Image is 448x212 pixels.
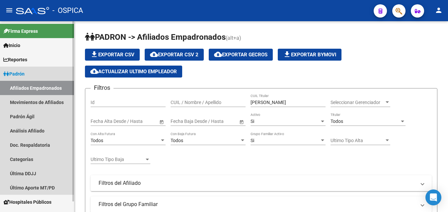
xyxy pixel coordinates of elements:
[214,52,267,58] span: Exportar GECROS
[90,67,98,75] mat-icon: cloud_download
[91,119,115,124] input: Fecha inicio
[91,138,103,143] span: Todos
[226,35,241,41] span: (alt+a)
[52,3,83,18] span: - OSPICA
[238,118,245,125] button: Open calendar
[425,189,441,205] div: Open Intercom Messenger
[150,52,198,58] span: Exportar CSV 2
[85,66,182,78] button: Actualizar ultimo Empleador
[209,49,273,61] button: Exportar GECROS
[171,138,183,143] span: Todos
[99,180,416,187] mat-panel-title: Filtros del Afiliado
[3,198,51,206] span: Hospitales Públicos
[251,119,254,124] span: Si
[120,119,153,124] input: Fecha fin
[283,52,336,58] span: Exportar Bymovi
[251,138,254,143] span: Si
[435,6,443,14] mat-icon: person
[99,201,416,208] mat-panel-title: Filtros del Grupo Familiar
[90,69,177,75] span: Actualizar ultimo Empleador
[3,70,25,78] span: Padrón
[278,49,341,61] button: Exportar Bymovi
[91,157,144,162] span: Ultimo Tipo Baja
[90,52,134,58] span: Exportar CSV
[214,50,222,58] mat-icon: cloud_download
[91,83,113,92] h3: Filtros
[283,50,291,58] mat-icon: file_download
[85,32,226,42] span: PADRON -> Afiliados Empadronados
[331,100,384,105] span: Seleccionar Gerenciador
[85,49,140,61] button: Exportar CSV
[5,6,13,14] mat-icon: menu
[90,50,98,58] mat-icon: file_download
[171,119,195,124] input: Fecha inicio
[3,27,38,35] span: Firma Express
[331,138,384,143] span: Ultimo Tipo Alta
[200,119,233,124] input: Fecha fin
[3,56,27,63] span: Reportes
[331,119,343,124] span: Todos
[91,175,432,191] mat-expansion-panel-header: Filtros del Afiliado
[3,42,20,49] span: Inicio
[150,50,158,58] mat-icon: cloud_download
[158,118,165,125] button: Open calendar
[145,49,204,61] button: Exportar CSV 2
